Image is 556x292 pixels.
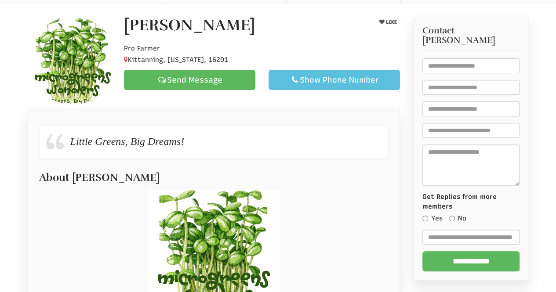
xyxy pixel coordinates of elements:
[422,26,520,45] h3: Contact
[276,75,392,85] div: Show Phone Number
[449,214,466,223] label: No
[124,44,160,52] span: Pro Farmer
[124,70,255,90] a: Send Message
[449,216,455,221] input: No
[39,167,389,183] h2: About [PERSON_NAME]
[422,36,495,45] span: [PERSON_NAME]
[124,17,255,34] h1: [PERSON_NAME]
[385,19,397,25] span: LIKE
[376,17,400,28] button: LIKE
[422,214,443,223] label: Yes
[39,125,389,158] div: Little Greens, Big Dreams!
[124,56,228,64] span: Kittanning, [US_STATE], 16201
[422,216,428,221] input: Yes
[29,17,116,105] img: Contact Jason Gariglio
[422,192,520,211] label: Get Replies from more members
